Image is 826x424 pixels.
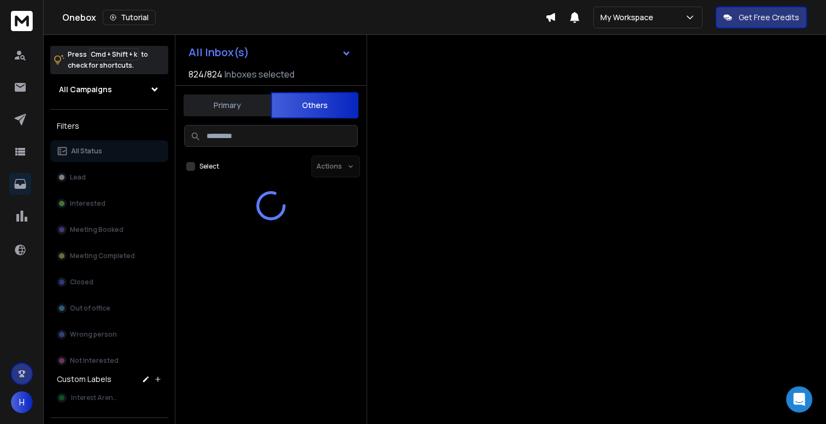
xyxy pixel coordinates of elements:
[59,84,112,95] h1: All Campaigns
[225,68,294,81] h3: Inboxes selected
[57,374,111,385] h3: Custom Labels
[184,93,271,117] button: Primary
[11,391,33,413] button: H
[89,48,139,61] span: Cmd + Shift + k
[188,47,249,58] h1: All Inbox(s)
[50,79,168,100] button: All Campaigns
[180,41,360,63] button: All Inbox(s)
[716,7,807,28] button: Get Free Credits
[188,68,222,81] span: 824 / 824
[786,386,812,413] div: Open Intercom Messenger
[739,12,799,23] p: Get Free Credits
[103,10,156,25] button: Tutorial
[50,118,168,134] h3: Filters
[271,92,358,118] button: Others
[68,49,148,71] p: Press to check for shortcuts.
[62,10,545,25] div: Onebox
[600,12,658,23] p: My Workspace
[199,162,219,171] label: Select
